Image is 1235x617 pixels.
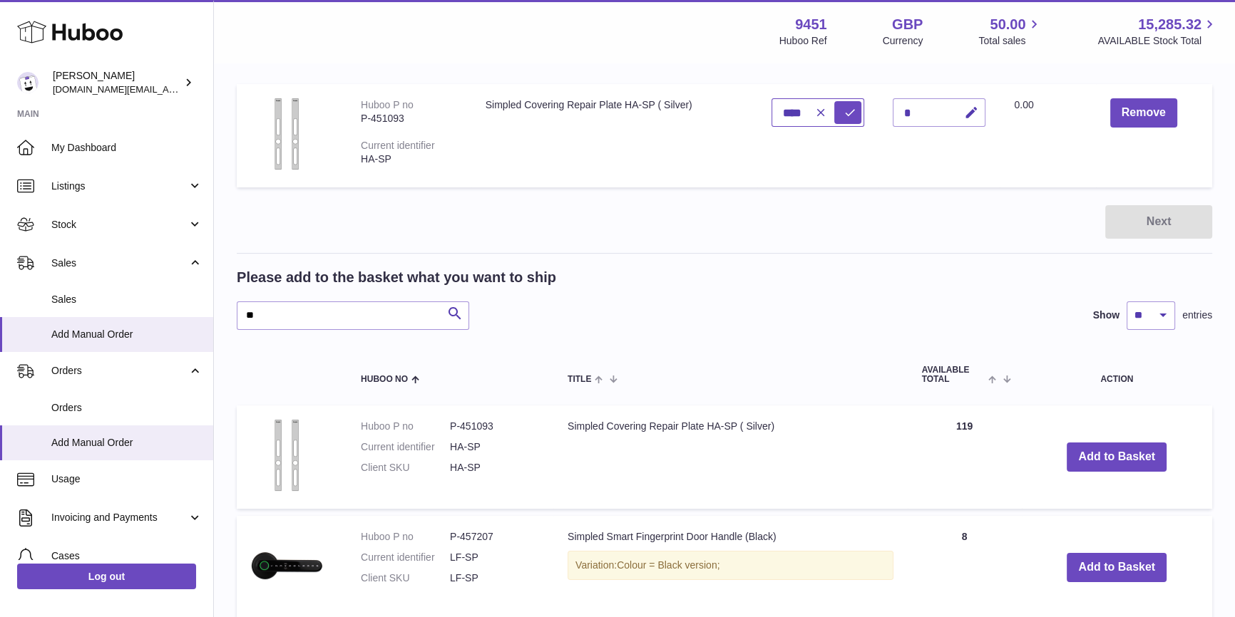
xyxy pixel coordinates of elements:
[978,34,1042,48] span: Total sales
[1097,15,1218,48] a: 15,285.32 AVAILABLE Stock Total
[361,420,450,433] dt: Huboo P no
[450,571,539,585] dd: LF-SP
[51,549,203,563] span: Cases
[361,571,450,585] dt: Client SKU
[51,511,188,524] span: Invoicing and Payments
[1093,308,1119,322] label: Show
[251,98,322,170] img: Simpled Covering Repair Plate HA-SP ( Silver)
[1110,98,1177,128] button: Remove
[53,69,181,96] div: [PERSON_NAME]
[17,564,196,589] a: Log out
[450,420,539,433] dd: P-451093
[450,461,539,475] dd: HA-SP
[51,141,203,155] span: My Dashboard
[1067,553,1167,582] button: Add to Basket
[361,461,450,475] dt: Client SKU
[990,15,1025,34] span: 50.00
[1014,99,1033,110] span: 0.00
[892,15,923,34] strong: GBP
[1097,34,1218,48] span: AVAILABLE Stock Total
[51,293,203,306] span: Sales
[51,472,203,486] span: Usage
[471,84,758,187] td: Simpled Covering Repair Plate HA-SP ( Silver)
[908,405,1022,509] td: 119
[795,15,827,34] strong: 9451
[568,375,591,384] span: Title
[450,440,539,454] dd: HA-SP
[361,140,435,151] div: Current identifier
[1022,351,1213,398] th: Action
[51,364,188,378] span: Orders
[617,559,719,571] span: Colour = Black version;
[978,15,1042,48] a: 50.00 Total sales
[1182,308,1212,322] span: entries
[361,375,408,384] span: Huboo no
[779,34,827,48] div: Huboo Ref
[361,530,450,544] dt: Huboo P no
[51,218,188,232] span: Stock
[361,440,450,454] dt: Current identifier
[51,256,188,270] span: Sales
[237,268,556,287] h2: Please add to the basket what you want to ship
[1067,442,1167,472] button: Add to Basket
[17,72,39,93] img: amir.ch@gmail.com
[51,401,203,415] span: Orders
[1138,15,1201,34] span: 15,285.32
[568,551,893,580] div: Variation:
[553,405,908,509] td: Simpled Covering Repair Plate HA-SP ( Silver)
[361,551,450,564] dt: Current identifier
[883,34,923,48] div: Currency
[53,83,284,95] span: [DOMAIN_NAME][EMAIL_ADDRESS][DOMAIN_NAME]
[450,530,539,544] dd: P-457207
[51,180,188,193] span: Listings
[251,530,322,601] img: Simpled Smart Fingerprint Door Handle (Black)
[51,328,203,341] span: Add Manual Order
[922,365,985,384] span: AVAILABLE Total
[361,112,457,125] div: P-451093
[361,99,414,110] div: Huboo P no
[361,152,457,166] div: HA-SP
[251,420,322,491] img: Simpled Covering Repair Plate HA-SP ( Silver)
[51,436,203,450] span: Add Manual Order
[450,551,539,564] dd: LF-SP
